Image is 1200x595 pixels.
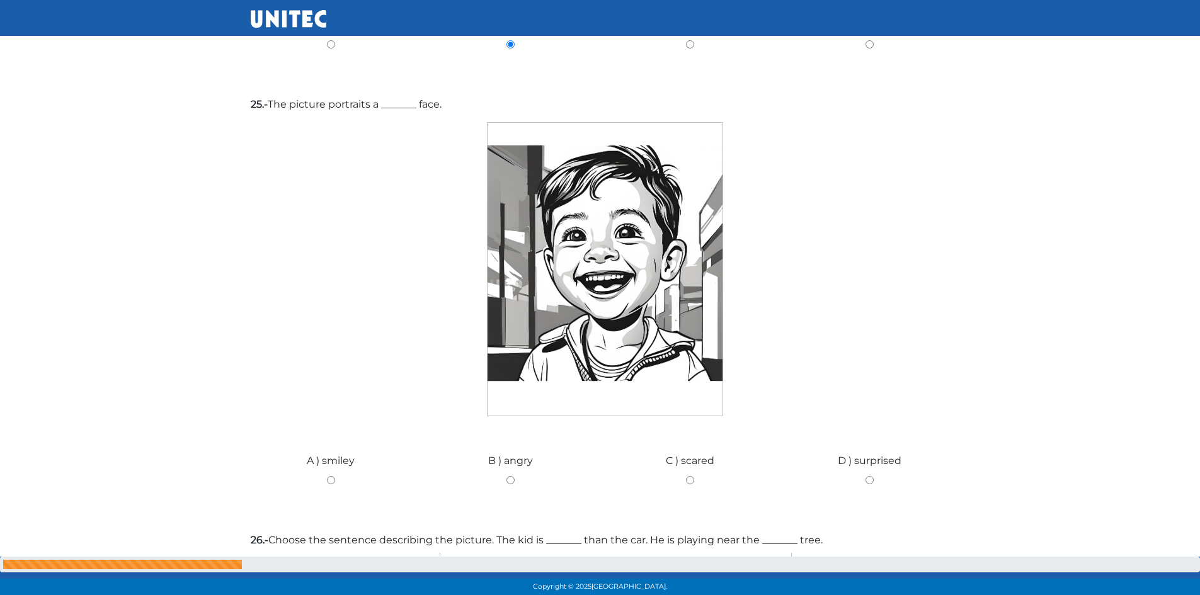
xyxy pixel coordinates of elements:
label: C ) scared [666,453,714,468]
label: A ) smiley [307,453,355,468]
label: D ) surprised [838,453,901,468]
label: The picture portraits a _______ face. [251,97,950,112]
img: UNITEC [251,10,326,28]
strong: 25.- [251,98,268,110]
label: B ) angry [488,453,533,468]
label: Choose the sentence describing the picture. The kid is _______ than the car. He is playing near t... [251,533,950,548]
span: [GEOGRAPHIC_DATA]. [591,582,667,591]
img: Image question 583 [443,117,757,428]
strong: 26.- [251,534,268,546]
